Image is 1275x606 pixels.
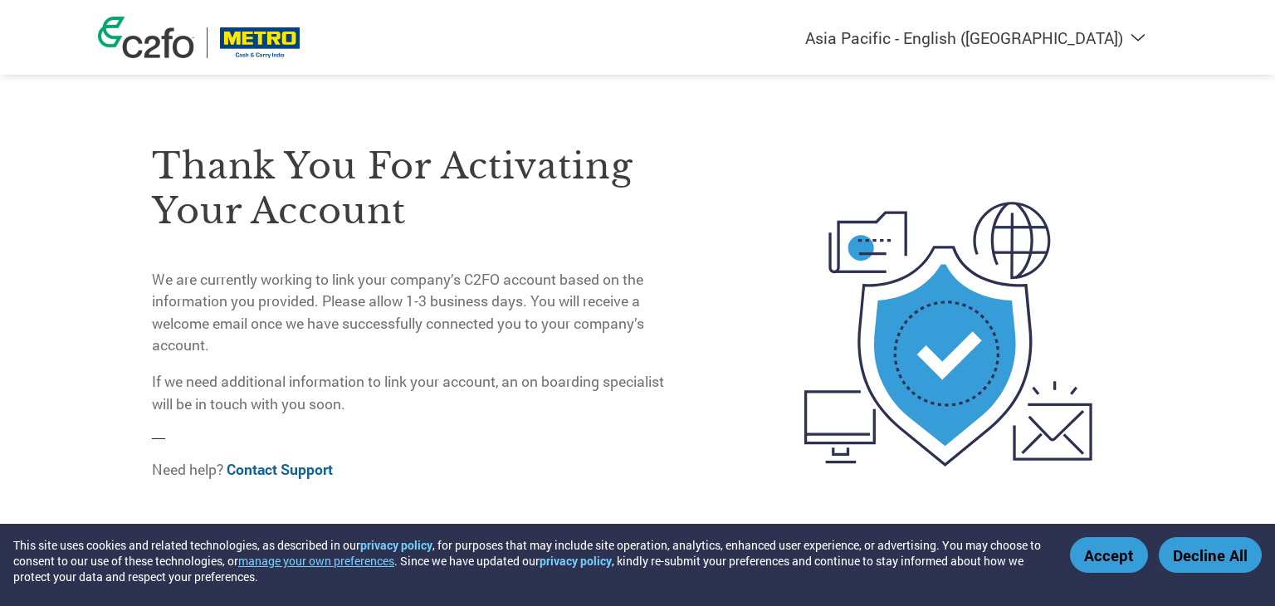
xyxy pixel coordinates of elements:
a: Contact Support [227,460,333,479]
img: METRO Cash and Carry [220,27,300,58]
button: Accept [1070,537,1148,573]
a: privacy policy [540,553,612,569]
p: Need help? [152,459,677,481]
p: If we need additional information to link your account, an on boarding specialist will be in touc... [152,371,677,415]
h3: Thank you for activating your account [152,144,677,233]
p: We are currently working to link your company’s C2FO account based on the information you provide... [152,269,677,357]
a: privacy policy [360,537,432,553]
button: manage your own preferences [238,553,394,569]
button: Decline All [1159,537,1262,573]
img: c2fo logo [98,17,194,58]
div: This site uses cookies and related technologies, as described in our , for purposes that may incl... [13,537,1046,584]
img: activated [774,108,1123,560]
div: — [152,108,677,496]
